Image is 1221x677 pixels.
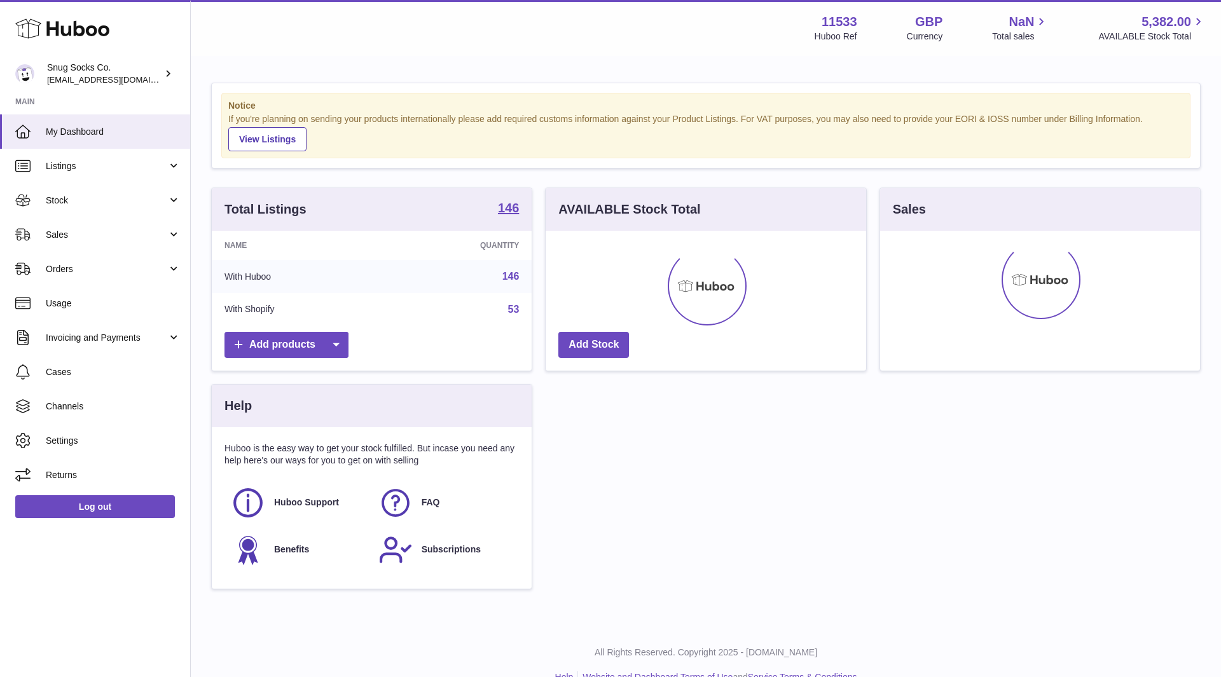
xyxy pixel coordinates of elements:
a: 53 [508,304,520,315]
p: All Rights Reserved. Copyright 2025 - [DOMAIN_NAME] [201,646,1211,659]
a: NaN Total sales [992,13,1049,43]
span: Usage [46,297,181,310]
span: Subscriptions [422,544,481,556]
h3: AVAILABLE Stock Total [558,201,700,218]
span: Listings [46,160,167,172]
span: AVAILABLE Stock Total [1098,31,1206,43]
th: Name [212,231,384,260]
span: Sales [46,229,167,241]
span: Cases [46,366,181,378]
h3: Total Listings [224,201,307,218]
a: 146 [498,202,519,217]
a: Add products [224,332,348,358]
td: With Shopify [212,293,384,326]
a: Huboo Support [231,486,366,520]
strong: GBP [915,13,942,31]
strong: 146 [498,202,519,214]
span: Stock [46,195,167,207]
span: Channels [46,400,181,413]
span: Total sales [992,31,1049,43]
img: info@snugsocks.co.uk [15,64,34,83]
div: Huboo Ref [815,31,857,43]
a: View Listings [228,127,307,151]
strong: 11533 [822,13,857,31]
div: If you're planning on sending your products internationally please add required customs informati... [228,113,1183,151]
span: [EMAIL_ADDRESS][DOMAIN_NAME] [47,74,187,85]
h3: Sales [893,201,926,218]
p: Huboo is the easy way to get your stock fulfilled. But incase you need any help here's our ways f... [224,442,519,467]
span: 5,382.00 [1142,13,1191,31]
a: Benefits [231,533,366,567]
a: Add Stock [558,332,629,358]
h3: Help [224,397,252,414]
span: Benefits [274,544,309,556]
strong: Notice [228,100,1183,112]
a: 146 [502,271,520,282]
span: Huboo Support [274,496,339,509]
div: Snug Socks Co. [47,62,162,86]
a: 5,382.00 AVAILABLE Stock Total [1098,13,1206,43]
span: Settings [46,435,181,447]
span: NaN [1009,13,1034,31]
span: Orders [46,263,167,275]
span: Invoicing and Payments [46,332,167,344]
a: Log out [15,495,175,518]
span: FAQ [422,496,440,509]
span: My Dashboard [46,126,181,138]
th: Quantity [384,231,532,260]
div: Currency [907,31,943,43]
span: Returns [46,469,181,481]
a: Subscriptions [378,533,513,567]
a: FAQ [378,486,513,520]
td: With Huboo [212,260,384,293]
